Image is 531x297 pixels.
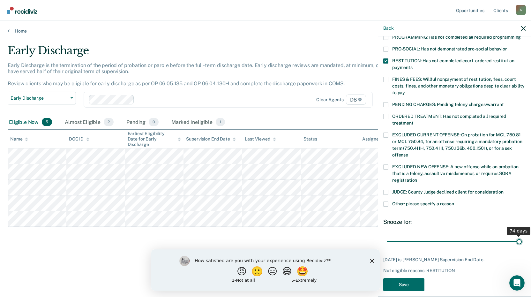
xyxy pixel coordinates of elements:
[125,115,160,129] div: Pending
[346,95,366,105] span: D8
[392,132,522,157] span: EXCLUDED CURRENT OFFENSE: On probation for MCL 750.81 or MCL 750.84, for an offense requiring a m...
[8,28,523,34] a: Home
[516,5,526,15] div: b
[42,118,52,126] span: 5
[11,95,68,101] span: Early Discharge
[392,77,525,95] span: FINES & FEES: Willful nonpayment of restitution, fees, court costs, fines, and other monetary obl...
[383,218,526,225] div: Snooze for:
[392,201,454,206] span: Other: please specify a reason
[392,58,514,70] span: RESTITUTION: Has not completed court-ordered restitution payments
[383,278,424,291] button: Save
[392,102,504,107] span: PENDING CHARGES: Pending felony charges/warrant
[316,97,343,103] div: Clear agents
[64,115,115,129] div: Almost Eligible
[10,136,28,142] div: Name
[362,136,392,142] div: Assigned to
[8,115,53,129] div: Eligible Now
[392,164,518,183] span: EXCLUDED NEW OFFENSE: A new offense while on probation that is a felony, assaultive misdemeanor, ...
[8,62,404,87] p: Early Discharge is the termination of the period of probation or parole before the full-term disc...
[383,268,526,273] div: Not eligible reasons: RESTITUTION
[392,34,521,40] span: PROGRAMMING: Has not completed all required programming
[392,189,504,194] span: JUDGE: County Judge declined client for consideration
[151,249,380,291] iframe: Survey by Kim from Recidiviz
[516,5,526,15] button: Profile dropdown button
[186,136,236,142] div: Supervision End Date
[383,257,526,263] div: [DATE] is [PERSON_NAME] Supervision End Date.
[392,46,507,51] span: PRO-SOCIAL: Has not demonstrated pro-social behavior
[8,44,406,62] div: Early Discharge
[383,26,393,31] button: Back
[303,136,317,142] div: Status
[245,136,276,142] div: Last Viewed
[392,114,506,126] span: ORDERED TREATMENT: Has not completed all required treatment
[128,131,181,147] div: Earliest Eligibility Date for Early Discharge
[7,7,37,14] img: Recidiviz
[509,275,525,291] iframe: Intercom live chat
[149,118,159,126] span: 0
[104,118,114,126] span: 2
[507,227,530,235] div: 74 days
[69,136,89,142] div: DOC ID
[216,118,225,126] span: 1
[170,115,226,129] div: Marked Ineligible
